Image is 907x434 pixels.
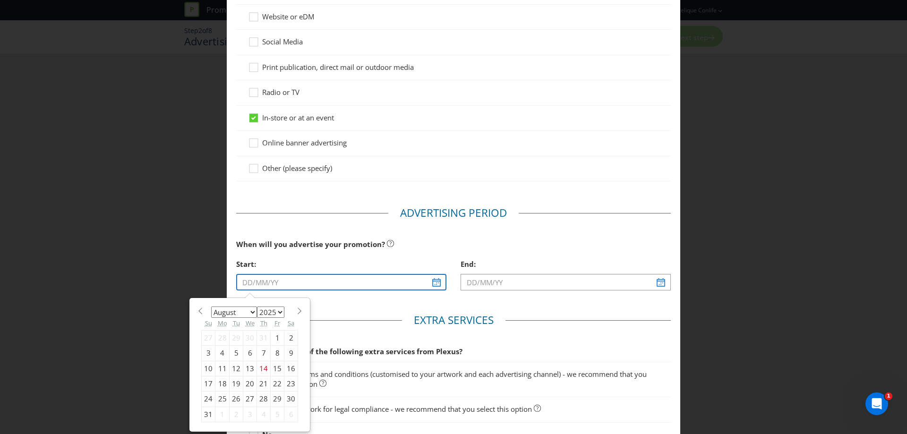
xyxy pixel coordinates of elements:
abbr: Thursday [260,319,267,327]
div: 1 [215,407,230,422]
div: Start: [236,255,446,274]
div: 6 [284,407,298,422]
div: 26 [230,391,243,407]
div: 29 [271,391,284,407]
div: 8 [271,346,284,361]
div: 2 [230,407,243,422]
div: 13 [243,361,257,376]
abbr: Friday [274,319,280,327]
div: 3 [243,407,257,422]
div: 5 [271,407,284,422]
div: 2 [284,330,298,345]
div: 27 [202,330,215,345]
span: Review of artwork for legal compliance - we recommend that you select this option [262,404,532,414]
div: 17 [202,376,215,391]
div: 10 [202,361,215,376]
span: In-store or at an event [262,113,334,122]
span: Other (please specify) [262,163,332,173]
div: 16 [284,361,298,376]
abbr: Monday [218,319,227,327]
div: 18 [215,376,230,391]
div: 31 [257,330,271,345]
abbr: Saturday [288,319,294,327]
div: 25 [215,391,230,407]
span: 1 [885,392,892,400]
div: 30 [284,391,298,407]
span: Social Media [262,37,303,46]
div: 28 [257,391,271,407]
div: 21 [257,376,271,391]
div: 24 [202,391,215,407]
span: Radio or TV [262,87,299,97]
div: 28 [215,330,230,345]
div: 12 [230,361,243,376]
div: 9 [284,346,298,361]
iframe: Intercom live chat [865,392,888,415]
legend: Extra Services [402,313,505,328]
div: 6 [243,346,257,361]
abbr: Sunday [205,319,212,327]
div: 22 [271,376,284,391]
span: Print publication, direct mail or outdoor media [262,62,414,72]
span: When will you advertise your promotion? [236,239,385,249]
div: 5 [230,346,243,361]
div: 20 [243,376,257,391]
span: Short form terms and conditions (customised to your artwork and each advertising channel) - we re... [262,369,647,389]
div: 15 [271,361,284,376]
span: Would you like any of the following extra services from Plexus? [236,347,462,356]
abbr: Tuesday [233,319,240,327]
div: 29 [230,330,243,345]
legend: Advertising Period [388,205,519,221]
div: 4 [257,407,271,422]
div: 27 [243,391,257,407]
span: Website or eDM [262,12,314,21]
div: 3 [202,346,215,361]
div: 11 [215,361,230,376]
div: End: [461,255,671,274]
span: Online banner advertising [262,138,347,147]
div: 4 [215,346,230,361]
div: 19 [230,376,243,391]
abbr: Wednesday [246,319,255,327]
div: 31 [202,407,215,422]
div: 7 [257,346,271,361]
input: DD/MM/YY [461,274,671,290]
div: 14 [257,361,271,376]
div: 1 [271,330,284,345]
input: DD/MM/YY [236,274,446,290]
div: 23 [284,376,298,391]
div: 30 [243,330,257,345]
